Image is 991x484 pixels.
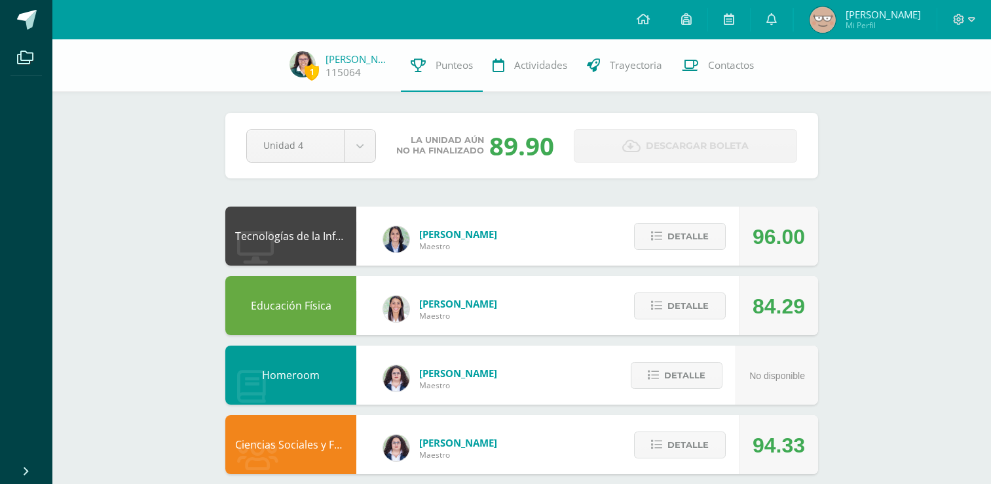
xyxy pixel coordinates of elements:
[326,52,391,66] a: [PERSON_NAME]
[383,296,409,322] img: 68dbb99899dc55733cac1a14d9d2f825.png
[419,367,497,380] span: [PERSON_NAME]
[749,371,805,381] span: No disponible
[753,416,805,475] div: 94.33
[667,294,709,318] span: Detalle
[846,20,921,31] span: Mi Perfil
[634,432,726,458] button: Detalle
[753,207,805,266] div: 96.00
[419,449,497,460] span: Maestro
[577,39,672,92] a: Trayectoria
[646,130,749,162] span: Descargar boleta
[846,8,921,21] span: [PERSON_NAME]
[225,207,356,266] div: Tecnologías de la Información y Comunicación: Computación
[305,64,319,80] span: 1
[401,39,483,92] a: Punteos
[383,365,409,392] img: ba02aa29de7e60e5f6614f4096ff8928.png
[631,362,722,389] button: Detalle
[634,223,726,250] button: Detalle
[419,436,497,449] span: [PERSON_NAME]
[634,292,726,319] button: Detalle
[225,276,356,335] div: Educación Física
[664,363,705,388] span: Detalle
[383,435,409,461] img: ba02aa29de7e60e5f6614f4096ff8928.png
[667,433,709,457] span: Detalle
[514,58,567,72] span: Actividades
[708,58,754,72] span: Contactos
[419,241,497,252] span: Maestro
[290,51,316,77] img: bd975e01ef2ad62bbd7584dbf438c725.png
[396,135,484,156] span: La unidad aún no ha finalizado
[383,226,409,252] img: 7489ccb779e23ff9f2c3e89c21f82ed0.png
[753,277,805,336] div: 84.29
[667,224,709,249] span: Detalle
[263,130,327,161] span: Unidad 4
[436,58,473,72] span: Punteos
[419,380,497,391] span: Maestro
[225,346,356,405] div: Homeroom
[326,66,361,79] a: 115064
[672,39,764,92] a: Contactos
[419,228,497,241] span: [PERSON_NAME]
[247,130,375,162] a: Unidad 4
[483,39,577,92] a: Actividades
[489,129,554,163] div: 89.90
[225,415,356,474] div: Ciencias Sociales y Formación Ciudadana
[610,58,662,72] span: Trayectoria
[419,310,497,321] span: Maestro
[419,297,497,310] span: [PERSON_NAME]
[810,7,836,33] img: b08fa849ce700c2446fec7341b01b967.png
